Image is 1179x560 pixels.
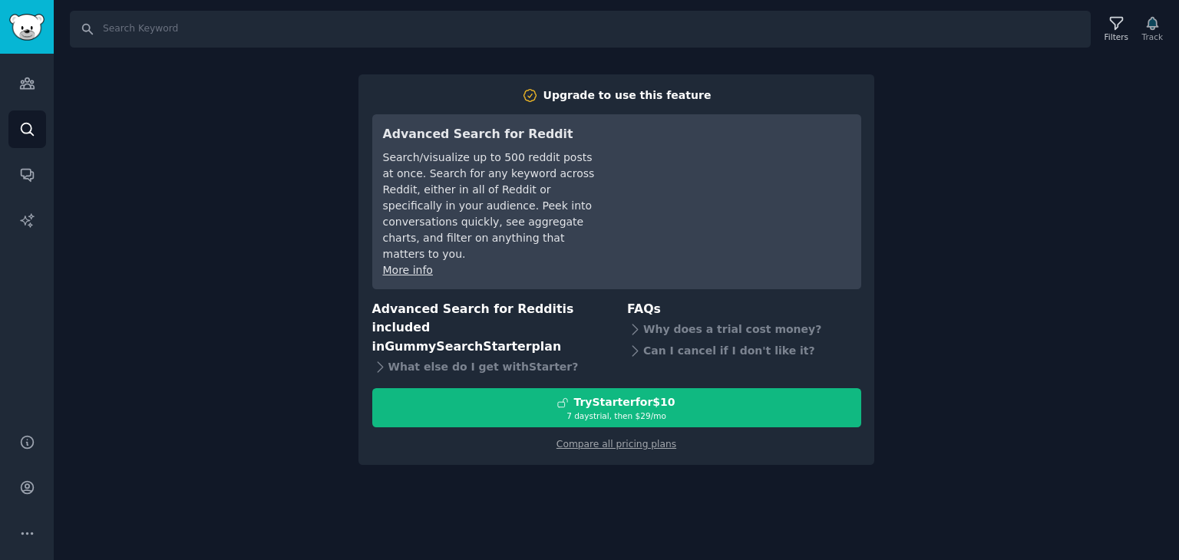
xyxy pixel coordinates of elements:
[1105,31,1128,42] div: Filters
[627,340,861,361] div: Can I cancel if I don't like it?
[70,11,1091,48] input: Search Keyword
[383,150,599,262] div: Search/visualize up to 500 reddit posts at once. Search for any keyword across Reddit, either in ...
[372,388,861,427] button: TryStarterfor$107 daystrial, then $29/mo
[627,300,861,319] h3: FAQs
[383,125,599,144] h3: Advanced Search for Reddit
[383,264,433,276] a: More info
[9,14,45,41] img: GummySearch logo
[543,87,712,104] div: Upgrade to use this feature
[372,300,606,357] h3: Advanced Search for Reddit is included in plan
[556,439,676,450] a: Compare all pricing plans
[573,394,675,410] div: Try Starter for $10
[372,356,606,377] div: What else do I get with Starter ?
[385,339,531,354] span: GummySearch Starter
[373,410,860,421] div: 7 days trial, then $ 29 /mo
[620,125,850,240] iframe: YouTube video player
[627,318,861,340] div: Why does a trial cost money?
